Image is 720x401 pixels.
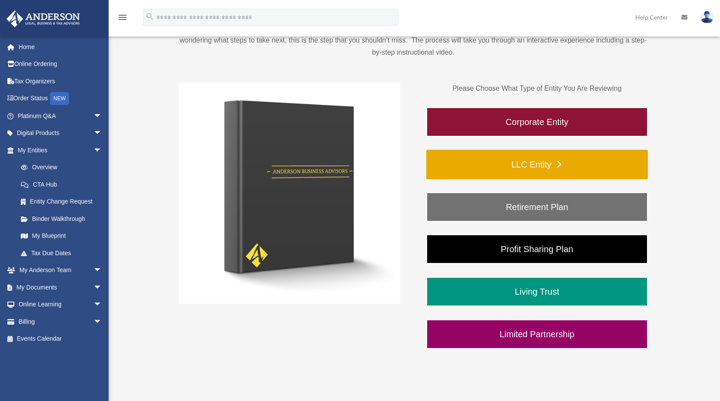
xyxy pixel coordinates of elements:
a: Profit Sharing Plan [426,234,648,264]
span: arrow_drop_down [93,262,111,279]
a: menu [117,15,128,23]
a: Platinum Q&Aarrow_drop_down [6,107,115,125]
p: Please Choose What Type of Entity You Are Reviewing [426,82,648,95]
img: User Pic [700,11,713,23]
span: arrow_drop_down [93,279,111,296]
a: My Entitiesarrow_drop_down [6,141,115,159]
a: Overview [12,159,115,176]
i: search [145,12,155,21]
span: arrow_drop_down [93,313,111,331]
span: arrow_drop_down [93,296,111,314]
p: Congratulations on creating your new entity. Please follow the link below to gain exclusive acces... [179,22,648,59]
i: menu [117,12,128,23]
a: Online Learningarrow_drop_down [6,296,115,313]
a: Entity Change Request [12,193,115,210]
a: Retirement Plan [426,192,648,222]
span: arrow_drop_down [93,125,111,142]
a: Binder Walkthrough [12,210,111,227]
a: Digital Productsarrow_drop_down [6,125,115,142]
a: Corporate Entity [426,107,648,137]
a: My Anderson Teamarrow_drop_down [6,262,115,279]
a: Online Ordering [6,56,115,73]
div: NEW [50,92,69,105]
a: Order StatusNEW [6,90,115,108]
a: CTA Hub [12,176,115,193]
a: Billingarrow_drop_down [6,313,115,330]
a: My Documentsarrow_drop_down [6,279,115,296]
a: Tax Organizers [6,72,115,90]
a: Tax Due Dates [12,244,115,262]
span: arrow_drop_down [93,107,111,125]
a: LLC Entity [426,150,648,179]
a: Home [6,38,115,56]
a: Events Calendar [6,330,115,348]
span: arrow_drop_down [93,141,111,159]
a: Limited Partnership [426,319,648,349]
a: My Blueprint [12,227,115,245]
img: Anderson Advisors Platinum Portal [4,10,83,27]
a: Living Trust [426,277,648,306]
